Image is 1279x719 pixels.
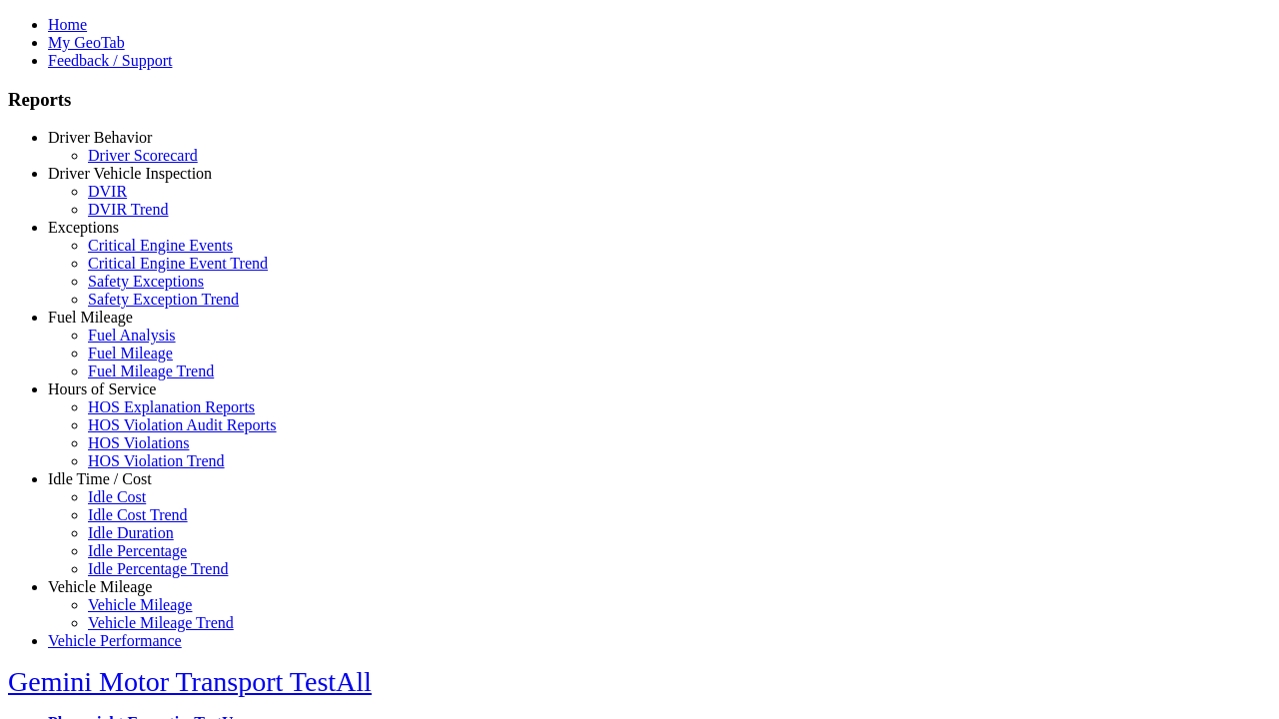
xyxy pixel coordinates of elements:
[8,666,372,697] a: Gemini Motor Transport TestAll
[88,614,234,631] a: Vehicle Mileage Trend
[88,416,277,433] a: HOS Violation Audit Reports
[88,560,228,577] a: Idle Percentage Trend
[48,380,156,397] a: Hours of Service
[48,632,182,649] a: Vehicle Performance
[88,345,173,361] a: Fuel Mileage
[88,237,233,254] a: Critical Engine Events
[88,488,146,505] a: Idle Cost
[8,89,1271,111] h3: Reports
[88,434,189,451] a: HOS Violations
[88,542,187,559] a: Idle Percentage
[88,398,255,415] a: HOS Explanation Reports
[48,52,172,69] a: Feedback / Support
[88,596,192,613] a: Vehicle Mileage
[48,578,152,595] a: Vehicle Mileage
[48,34,125,51] a: My GeoTab
[48,129,152,146] a: Driver Behavior
[88,147,198,164] a: Driver Scorecard
[48,309,133,326] a: Fuel Mileage
[48,470,152,487] a: Idle Time / Cost
[88,327,176,344] a: Fuel Analysis
[48,16,87,33] a: Home
[88,291,239,308] a: Safety Exception Trend
[88,452,225,469] a: HOS Violation Trend
[88,183,127,200] a: DVIR
[48,165,212,182] a: Driver Vehicle Inspection
[88,273,204,290] a: Safety Exceptions
[88,524,174,541] a: Idle Duration
[88,362,214,379] a: Fuel Mileage Trend
[48,219,119,236] a: Exceptions
[88,201,168,218] a: DVIR Trend
[88,255,268,272] a: Critical Engine Event Trend
[88,506,188,523] a: Idle Cost Trend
